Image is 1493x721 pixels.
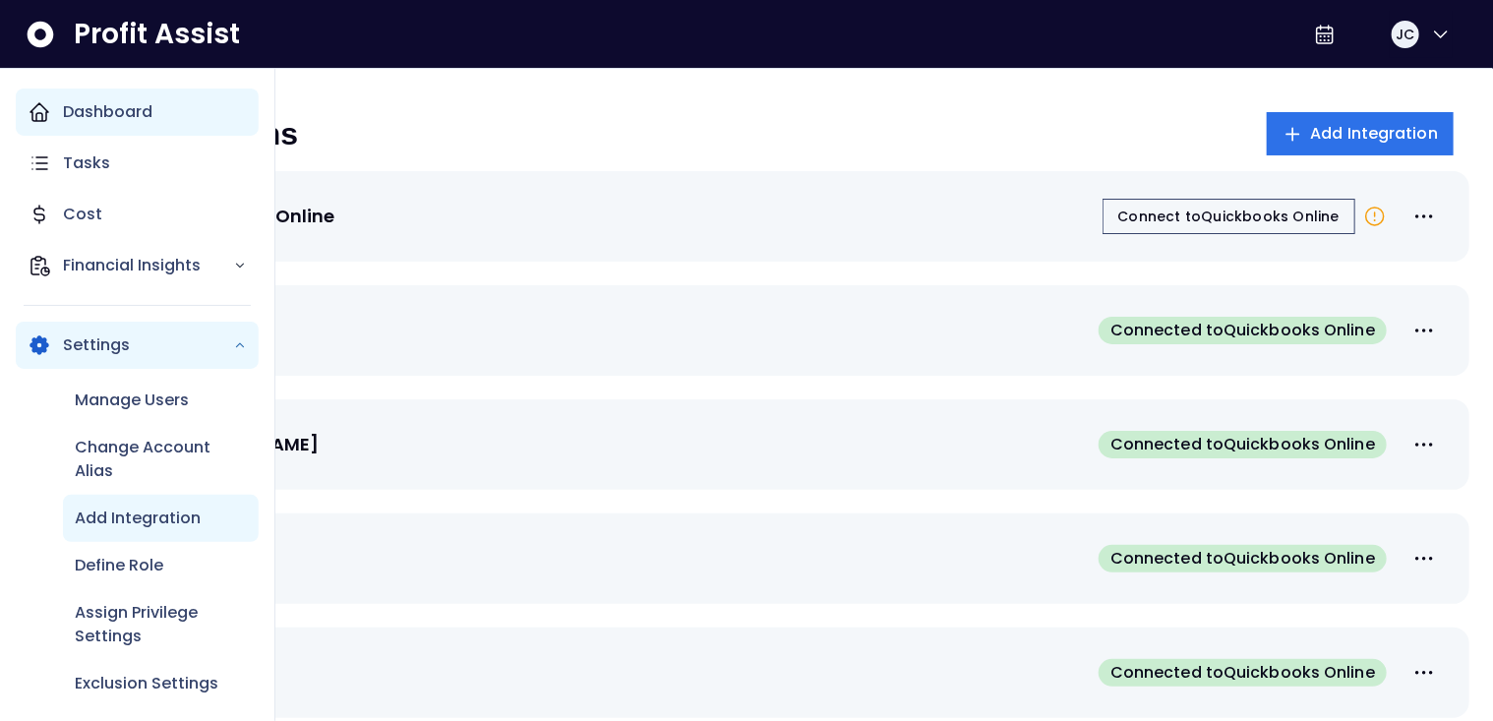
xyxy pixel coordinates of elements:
span: Connect to Quickbooks Online [1118,207,1340,226]
span: Profit Assist [74,17,240,52]
span: Connected to Quickbooks Online [1110,433,1375,456]
button: More options [1403,309,1446,352]
span: Add Integration [1311,122,1439,146]
p: Add Integration [75,507,201,530]
p: Exclusion Settings [75,672,218,695]
p: Dashboard [63,100,152,124]
p: Tasks [63,151,110,175]
span: Connected to Quickbooks Online [1110,547,1375,571]
button: More options [1403,195,1446,238]
span: JC [1396,25,1414,44]
button: More options [1403,537,1446,580]
p: Change Account Alias [75,436,247,483]
p: Settings [63,333,233,357]
p: Manage Users [75,389,189,412]
p: Define Role [75,554,163,577]
p: Cost [63,203,102,226]
button: More options [1403,423,1446,466]
span: Connected to Quickbooks Online [1110,319,1375,342]
button: More options [1403,651,1446,694]
button: Add Integration [1267,112,1455,155]
p: Assign Privilege Settings [75,601,247,648]
span: Connected to Quickbooks Online [1110,661,1375,685]
p: Financial Insights [63,254,233,277]
button: Connect toQuickbooks Online [1103,199,1355,234]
